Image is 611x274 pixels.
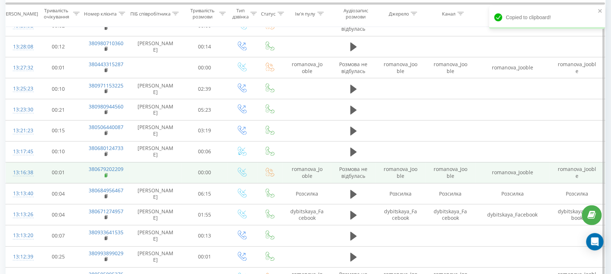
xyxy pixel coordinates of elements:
[181,78,228,99] td: 02:39
[35,141,81,162] td: 00:10
[181,36,228,57] td: 00:14
[35,184,81,205] td: 00:04
[181,57,228,78] td: 00:00
[476,184,550,205] td: Розсилка
[130,99,181,120] td: [PERSON_NAME]
[13,145,28,159] div: 13:17:45
[283,162,331,183] td: romanova_Jooble
[181,247,228,267] td: 00:01
[232,8,249,20] div: Тип дзвінка
[181,226,228,247] td: 00:13
[89,166,123,173] a: 380679202209
[35,57,81,78] td: 00:01
[376,57,426,78] td: romanova_Jooble
[130,247,181,267] td: [PERSON_NAME]
[476,57,550,78] td: romanova_Jooble
[130,120,181,141] td: [PERSON_NAME]
[35,226,81,247] td: 00:07
[89,61,123,68] a: 380443315287
[89,250,123,257] a: 380993899029
[130,36,181,57] td: [PERSON_NAME]
[130,184,181,205] td: [PERSON_NAME]
[586,233,604,251] div: Open Intercom Messenger
[550,184,605,205] td: Розсилка
[13,229,28,243] div: 13:13:20
[181,184,228,205] td: 06:15
[130,226,181,247] td: [PERSON_NAME]
[35,78,81,99] td: 00:10
[188,8,218,20] div: Тривалість розмови
[89,208,123,215] a: 380671274957
[13,166,28,180] div: 13:16:38
[550,162,605,183] td: romanova_Jooble
[181,141,228,162] td: 00:06
[426,162,476,183] td: romanova_Jooble
[13,250,28,264] div: 13:12:39
[13,187,28,201] div: 13:13:40
[89,103,123,110] a: 380980944560
[42,8,71,20] div: Тривалість очікування
[340,166,368,179] span: Розмова не відбулась
[283,205,331,226] td: dybitskaya_Facebook
[283,184,331,205] td: Розсилка
[13,103,28,117] div: 13:23:30
[35,247,81,267] td: 00:25
[89,229,123,236] a: 380933641535
[13,82,28,96] div: 13:25:23
[283,57,331,78] td: romanova_Jooble
[13,61,28,75] div: 13:27:32
[426,57,476,78] td: romanova_Jooble
[442,10,456,17] div: Канал
[1,10,38,17] div: [PERSON_NAME]
[89,187,123,194] a: 380684956467
[340,61,368,74] span: Розмова не відбулась
[130,205,181,226] td: [PERSON_NAME]
[13,124,28,138] div: 13:21:23
[89,40,123,47] a: 380980710360
[35,162,81,183] td: 00:01
[426,184,476,205] td: Розсилка
[426,205,476,226] td: dybitskaya_Facebook
[376,184,426,205] td: Розсилка
[35,120,81,141] td: 00:15
[376,162,426,183] td: romanova_Jooble
[35,36,81,57] td: 00:12
[181,205,228,226] td: 01:55
[89,145,123,152] a: 380680124733
[376,205,426,226] td: dybitskaya_Facebook
[389,10,409,17] div: Джерело
[89,124,123,131] a: 380506440087
[489,6,605,29] div: Copied to clipboard!
[181,162,228,183] td: 00:00
[84,10,117,17] div: Номер клієнта
[130,141,181,162] td: [PERSON_NAME]
[130,78,181,99] td: [PERSON_NAME]
[295,10,316,17] div: Ім'я пулу
[261,10,276,17] div: Статус
[550,57,605,78] td: romanova_Jooble
[181,99,228,120] td: 05:23
[89,82,123,89] a: 380971153225
[550,205,605,226] td: dybitskaya_Facebook
[35,99,81,120] td: 00:21
[181,120,228,141] td: 03:19
[598,8,603,15] button: close
[476,162,550,183] td: romanova_Jooble
[35,205,81,226] td: 00:04
[338,8,374,20] div: Аудіозапис розмови
[130,10,170,17] div: ПІБ співробітника
[13,40,28,54] div: 13:28:08
[476,205,550,226] td: dybitskaya_Facebook
[13,208,28,222] div: 13:13:26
